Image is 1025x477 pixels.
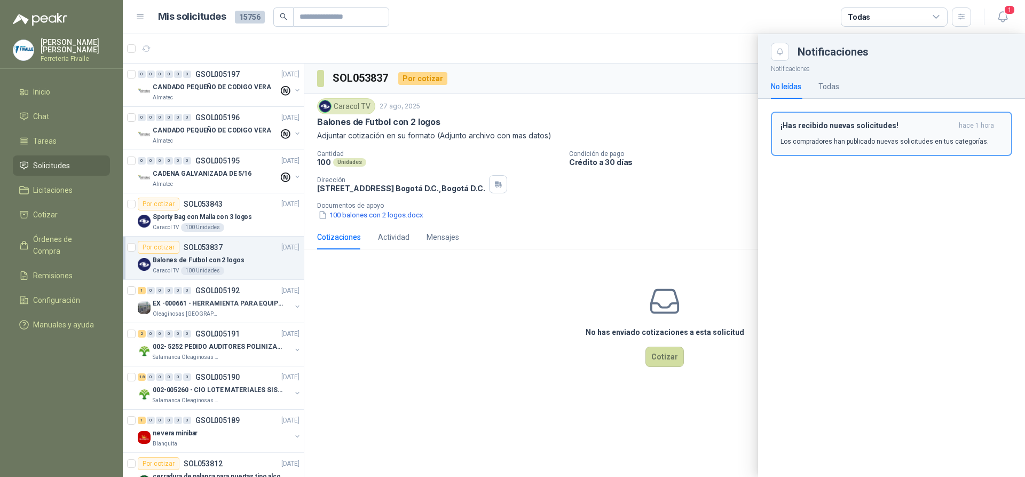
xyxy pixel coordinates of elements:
[13,205,110,225] a: Cotizar
[959,121,994,130] span: hace 1 hora
[13,13,67,26] img: Logo peakr
[993,7,1012,27] button: 1
[13,290,110,310] a: Configuración
[13,106,110,127] a: Chat
[798,46,1012,57] div: Notificaciones
[758,61,1025,74] p: Notificaciones
[848,11,870,23] div: Todas
[780,121,955,130] h3: ¡Has recibido nuevas solicitudes!
[33,233,100,257] span: Órdenes de Compra
[33,111,49,122] span: Chat
[33,270,73,281] span: Remisiones
[41,38,110,53] p: [PERSON_NAME] [PERSON_NAME]
[33,209,58,221] span: Cotizar
[771,81,801,92] div: No leídas
[33,294,80,306] span: Configuración
[158,9,226,25] h1: Mis solicitudes
[33,86,50,98] span: Inicio
[41,56,110,62] p: Ferreteria Fivalle
[280,13,287,20] span: search
[33,135,57,147] span: Tareas
[13,315,110,335] a: Manuales y ayuda
[13,265,110,286] a: Remisiones
[13,40,34,60] img: Company Logo
[33,184,73,196] span: Licitaciones
[13,131,110,151] a: Tareas
[780,137,989,146] p: Los compradores han publicado nuevas solicitudes en tus categorías.
[235,11,265,24] span: 15756
[818,81,839,92] div: Todas
[13,229,110,261] a: Órdenes de Compra
[771,43,789,61] button: Close
[33,319,94,331] span: Manuales y ayuda
[13,82,110,102] a: Inicio
[1004,5,1015,15] span: 1
[13,180,110,200] a: Licitaciones
[13,155,110,176] a: Solicitudes
[771,112,1012,156] button: ¡Has recibido nuevas solicitudes!hace 1 hora Los compradores han publicado nuevas solicitudes en ...
[33,160,70,171] span: Solicitudes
